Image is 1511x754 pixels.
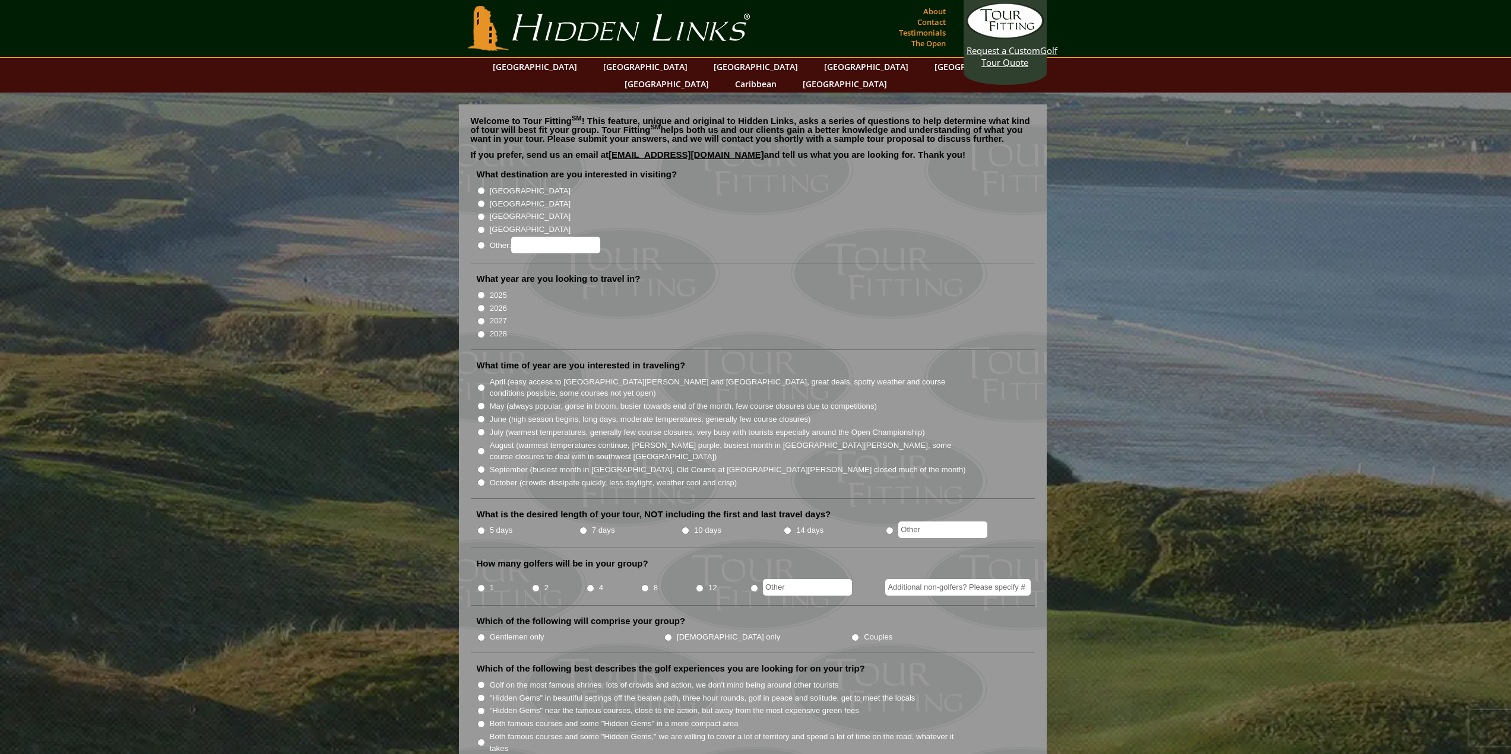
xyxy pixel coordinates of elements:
[490,731,967,754] label: Both famous courses and some "Hidden Gems," we are willing to cover a lot of territory and spend ...
[654,582,658,594] label: 8
[490,582,494,594] label: 1
[490,328,507,340] label: 2028
[490,185,571,197] label: [GEOGRAPHIC_DATA]
[651,123,661,131] sup: SM
[490,376,967,399] label: April (easy access to [GEOGRAPHIC_DATA][PERSON_NAME] and [GEOGRAPHIC_DATA], great deals, spotty w...
[490,631,544,643] label: Gentlemen only
[477,168,677,180] label: What destination are you interested in visiting?
[885,579,1031,596] input: Additional non-golfers? Please specify #
[490,289,507,301] label: 2025
[477,359,686,371] label: What time of year are you interested in traveling?
[708,58,804,75] a: [GEOGRAPHIC_DATA]
[708,582,717,594] label: 12
[920,3,949,20] a: About
[914,14,949,30] a: Contact
[967,3,1044,68] a: Request a CustomGolf Tour Quote
[487,58,583,75] a: [GEOGRAPHIC_DATA]
[818,58,914,75] a: [GEOGRAPHIC_DATA]
[797,75,893,93] a: [GEOGRAPHIC_DATA]
[490,211,571,222] label: [GEOGRAPHIC_DATA]
[694,524,721,536] label: 10 days
[908,35,949,52] a: The Open
[477,273,641,285] label: What year are you looking to travel in?
[898,521,987,538] input: Other
[490,524,513,536] label: 5 days
[592,524,615,536] label: 7 days
[490,237,600,253] label: Other:
[490,400,877,412] label: May (always popular, gorse in bloom, busier towards end of the month, few course closures due to ...
[490,440,967,463] label: August (warmest temperatures continue, [PERSON_NAME] purple, busiest month in [GEOGRAPHIC_DATA][P...
[967,44,1040,56] span: Request a Custom
[490,413,811,425] label: June (high season begins, long days, moderate temperatures, generally few course closures)
[490,303,507,314] label: 2026
[490,315,507,327] label: 2027
[572,114,582,122] sup: SM
[471,116,1035,143] p: Welcome to Tour Fitting ! This feature, unique and original to Hidden Links, asks a series of que...
[896,24,949,41] a: Testimonials
[544,582,549,594] label: 2
[477,558,648,570] label: How many golfers will be in your group?
[490,718,739,730] label: Both famous courses and some "Hidden Gems" in a more compact area
[597,58,693,75] a: [GEOGRAPHIC_DATA]
[477,663,865,675] label: Which of the following best describes the golf experiences you are looking for on your trip?
[609,149,764,160] a: [EMAIL_ADDRESS][DOMAIN_NAME]
[619,75,715,93] a: [GEOGRAPHIC_DATA]
[729,75,783,93] a: Caribbean
[477,615,686,627] label: Which of the following will comprise your group?
[477,508,831,520] label: What is the desired length of your tour, NOT including the first and last travel days?
[490,477,737,489] label: October (crowds dissipate quickly, less daylight, weather cool and crisp)
[490,705,859,717] label: "Hidden Gems" near the famous courses, close to the action, but away from the most expensive gree...
[929,58,1025,75] a: [GEOGRAPHIC_DATA]
[796,524,823,536] label: 14 days
[490,464,966,476] label: September (busiest month in [GEOGRAPHIC_DATA], Old Course at [GEOGRAPHIC_DATA][PERSON_NAME] close...
[490,198,571,210] label: [GEOGRAPHIC_DATA]
[490,224,571,236] label: [GEOGRAPHIC_DATA]
[490,692,916,704] label: "Hidden Gems" in beautiful settings off the beaten path, three hour rounds, golf in peace and sol...
[763,579,852,596] input: Other
[864,631,892,643] label: Couples
[511,237,600,253] input: Other:
[490,427,925,438] label: July (warmest temperatures, generally few course closures, very busy with tourists especially aro...
[490,679,839,691] label: Golf on the most famous shrines, lots of crowds and action, we don't mind being around other tour...
[599,582,603,594] label: 4
[677,631,780,643] label: [DEMOGRAPHIC_DATA] only
[471,150,1035,168] p: If you prefer, send us an email at and tell us what you are looking for. Thank you!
